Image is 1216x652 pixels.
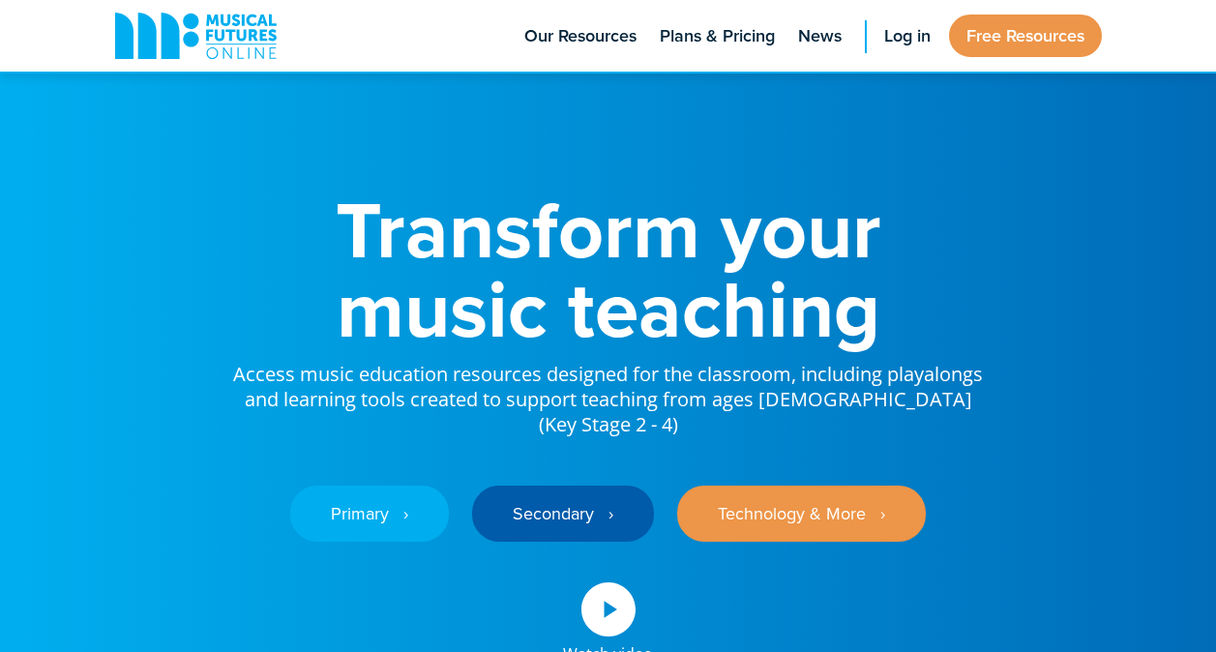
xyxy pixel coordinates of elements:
span: Log in [884,23,931,49]
span: Plans & Pricing [660,23,775,49]
span: Our Resources [524,23,637,49]
span: News [798,23,842,49]
h1: Transform your music teaching [231,190,986,348]
a: Technology & More ‎‏‏‎ ‎ › [677,486,926,542]
p: Access music education resources designed for the classroom, including playalongs and learning to... [231,348,986,437]
a: Secondary ‎‏‏‎ ‎ › [472,486,654,542]
a: Free Resources [949,15,1102,57]
a: Primary ‎‏‏‎ ‎ › [290,486,449,542]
